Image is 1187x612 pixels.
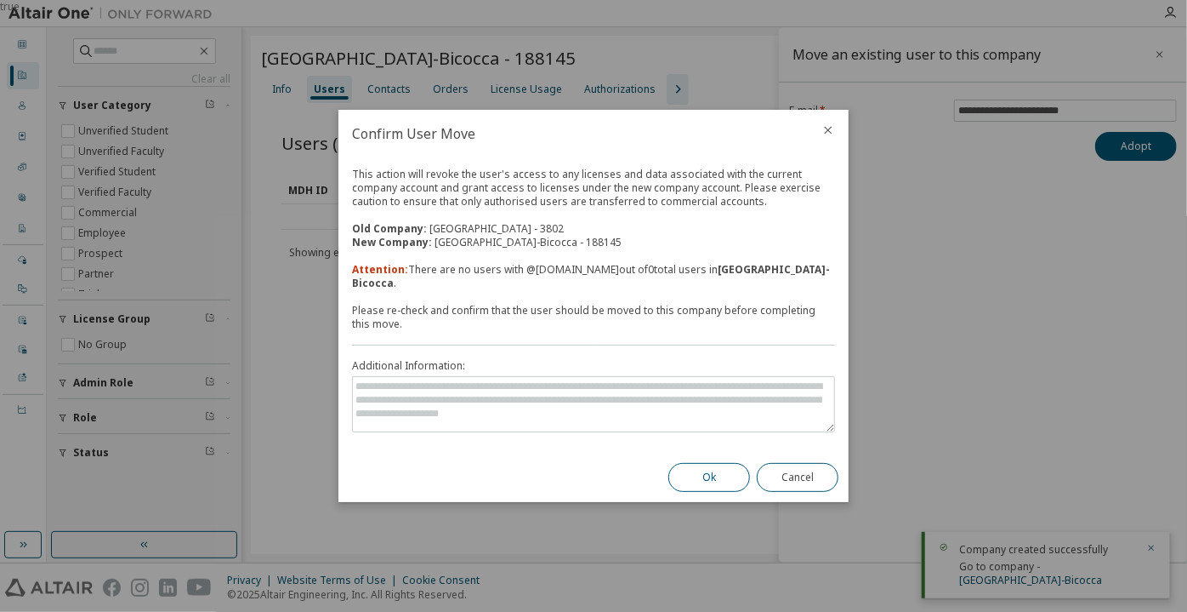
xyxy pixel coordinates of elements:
[352,263,835,331] div: There are no users with @ [DOMAIN_NAME] out of 0 total users in . Please re-check and confirm tha...
[352,235,432,249] b: New Company:
[352,262,408,277] b: Attention:
[338,110,808,157] h2: Confirm User Move
[352,262,830,290] strong: [GEOGRAPHIC_DATA]-Bicocca
[757,463,838,492] button: Cancel
[352,168,835,249] div: This action will revoke the user's access to any licenses and data associated with the current co...
[352,221,427,236] b: Old Company:
[668,463,750,492] button: Ok
[352,359,835,373] label: Additional Information:
[821,123,835,137] button: close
